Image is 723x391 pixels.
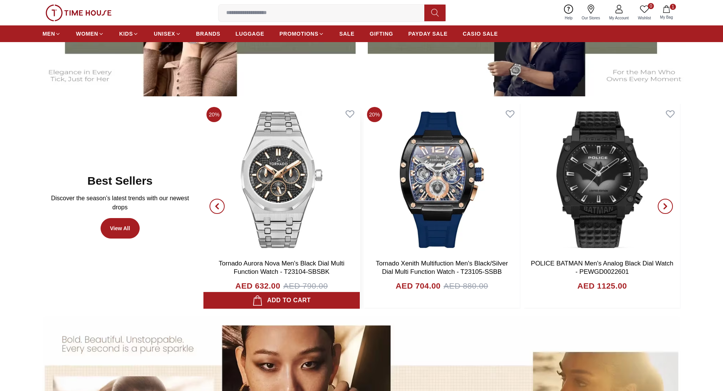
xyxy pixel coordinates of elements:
div: Add to cart [252,295,311,306]
a: SALE [339,27,354,41]
span: AED 790.00 [283,280,328,292]
span: 1 [670,4,676,10]
a: PAYDAY SALE [408,27,447,41]
span: WOMEN [76,30,98,38]
span: Wishlist [635,15,654,21]
span: MEN [43,30,55,38]
span: PROMOTIONS [279,30,318,38]
h4: AED 632.00 [235,280,280,292]
h4: AED 1125.00 [577,280,627,292]
span: Our Stores [579,15,603,21]
a: UNISEX [154,27,181,41]
a: CASIO SALE [463,27,498,41]
span: My Account [606,15,632,21]
a: LUGGAGE [236,27,265,41]
a: MEN [43,27,61,41]
a: KIDS [119,27,139,41]
a: Tornado Aurora Nova Men's Black Dial Multi Function Watch - T23104-SBSBK [219,260,344,275]
a: BRANDS [196,27,221,41]
span: LUGGAGE [236,30,265,38]
img: ... [46,5,112,21]
a: Tornado Xenith Multifuction Men's Black/Silver Dial Multi Function Watch - T23105-SSBB [376,260,508,275]
span: KIDS [119,30,133,38]
button: Add to cart [203,292,359,309]
a: WOMEN [76,27,104,41]
a: POLICE BATMAN Men's Analog Black Dial Watch - PEWGD0022601 [531,260,674,275]
a: View All [101,218,140,239]
span: UNISEX [154,30,175,38]
h2: Best Sellers [87,174,153,188]
p: Discover the season’s latest trends with our newest drops [49,194,191,212]
span: CASIO SALE [463,30,498,38]
img: POLICE BATMAN Men's Analog Black Dial Watch - PEWGD0022601 [524,104,680,256]
a: Our Stores [577,3,605,22]
span: BRANDS [196,30,221,38]
h4: AED 704.00 [395,280,440,292]
span: 0 [648,3,654,9]
span: GIFTING [370,30,393,38]
span: 20% [367,107,382,122]
span: AED 880.00 [444,280,488,292]
a: Help [560,3,577,22]
img: Tornado Xenith Multifuction Men's Black/Silver Dial Multi Function Watch - T23105-SSBB [364,104,520,256]
button: 1My Bag [655,4,677,22]
span: My Bag [657,14,676,20]
img: Tornado Aurora Nova Men's Black Dial Multi Function Watch - T23104-SBSBK [203,104,359,256]
span: PAYDAY SALE [408,30,447,38]
span: SALE [339,30,354,38]
a: GIFTING [370,27,393,41]
span: Help [562,15,576,21]
a: 0Wishlist [633,3,655,22]
a: PROMOTIONS [279,27,324,41]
